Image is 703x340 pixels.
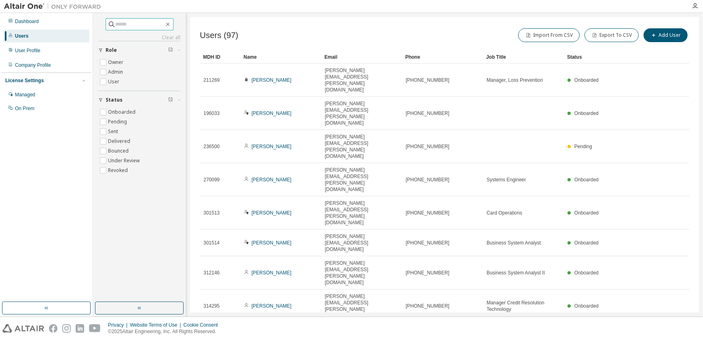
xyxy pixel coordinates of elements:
span: Systems Engineer [487,176,526,183]
div: Managed [15,91,35,98]
a: [PERSON_NAME] [252,144,292,149]
span: [PERSON_NAME][EMAIL_ADDRESS][PERSON_NAME][DOMAIN_NAME] [325,100,398,126]
span: Manager Credit Resolution Technology [487,300,560,312]
button: Status [98,91,180,109]
div: Dashboard [15,18,39,25]
span: [PHONE_NUMBER] [406,210,449,216]
a: Clear all [98,34,180,41]
img: facebook.svg [49,324,57,333]
div: MDH ID [203,51,237,64]
span: [PHONE_NUMBER] [406,77,449,83]
span: Onboarded [574,77,599,83]
p: © 2025 Altair Engineering, Inc. All Rights Reserved. [108,328,223,335]
label: Owner [108,57,125,67]
div: Company Profile [15,62,51,68]
span: [PERSON_NAME][EMAIL_ADDRESS][PERSON_NAME][DOMAIN_NAME] [325,134,398,159]
span: [PHONE_NUMBER] [406,240,449,246]
span: 312146 [203,270,220,276]
div: User Profile [15,47,40,54]
img: linkedin.svg [76,324,84,333]
div: Email [324,51,399,64]
a: [PERSON_NAME] [252,177,292,183]
span: Card Operations [487,210,522,216]
label: Onboarded [108,107,137,117]
div: License Settings [5,77,44,84]
span: Onboarded [574,110,599,116]
div: Phone [405,51,480,64]
span: Clear filter [168,47,173,53]
span: Role [106,47,117,53]
span: Status [106,97,123,103]
span: Onboarded [574,270,599,276]
button: Export To CSV [584,28,639,42]
a: [PERSON_NAME] [252,303,292,309]
span: [PHONE_NUMBER] [406,143,449,150]
img: altair_logo.svg [2,324,44,333]
div: Users [15,33,28,39]
span: 196033 [203,110,220,117]
div: Cookie Consent [183,322,222,328]
span: 236500 [203,143,220,150]
span: 270099 [203,176,220,183]
div: Privacy [108,322,130,328]
div: On Prem [15,105,34,112]
label: Admin [108,67,125,77]
span: Business System Analyst [487,240,541,246]
label: User [108,77,121,87]
span: Onboarded [574,240,599,246]
span: [PERSON_NAME][EMAIL_ADDRESS][PERSON_NAME][DOMAIN_NAME] [325,167,398,193]
span: [PERSON_NAME][EMAIL_ADDRESS][PERSON_NAME][DOMAIN_NAME] [325,67,398,93]
span: [PERSON_NAME][EMAIL_ADDRESS][DOMAIN_NAME] [325,233,398,253]
span: [PHONE_NUMBER] [406,270,449,276]
a: [PERSON_NAME] [252,210,292,216]
div: Website Terms of Use [130,322,183,328]
img: instagram.svg [62,324,71,333]
div: Name [244,51,318,64]
img: youtube.svg [89,324,101,333]
label: Bounced [108,146,130,156]
span: [PERSON_NAME][EMAIL_ADDRESS][PERSON_NAME][DOMAIN_NAME] [325,260,398,286]
span: 314295 [203,303,220,309]
button: Import From CSV [518,28,580,42]
span: [PHONE_NUMBER] [406,110,449,117]
span: 301514 [203,240,220,246]
div: Status [567,51,647,64]
a: [PERSON_NAME] [252,77,292,83]
span: 211269 [203,77,220,83]
span: [PERSON_NAME][EMAIL_ADDRESS][PERSON_NAME][DOMAIN_NAME] [325,293,398,319]
button: Add User [644,28,688,42]
label: Revoked [108,166,129,175]
span: Onboarded [574,177,599,183]
img: Altair One [4,2,105,11]
span: Clear filter [168,97,173,103]
span: Manager, Loss Prevention [487,77,543,83]
button: Role [98,41,180,59]
span: Users (97) [200,31,238,40]
label: Pending [108,117,129,127]
a: [PERSON_NAME] [252,110,292,116]
span: Onboarded [574,303,599,309]
a: [PERSON_NAME] [252,270,292,276]
label: Delivered [108,136,132,146]
span: Onboarded [574,210,599,216]
span: 301513 [203,210,220,216]
span: [PHONE_NUMBER] [406,303,449,309]
span: Pending [574,144,592,149]
div: Job Title [486,51,561,64]
span: [PHONE_NUMBER] [406,176,449,183]
a: [PERSON_NAME] [252,240,292,246]
label: Under Review [108,156,141,166]
span: [PERSON_NAME][EMAIL_ADDRESS][PERSON_NAME][DOMAIN_NAME] [325,200,398,226]
span: Business System Analyst II [487,270,545,276]
label: Sent [108,127,120,136]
